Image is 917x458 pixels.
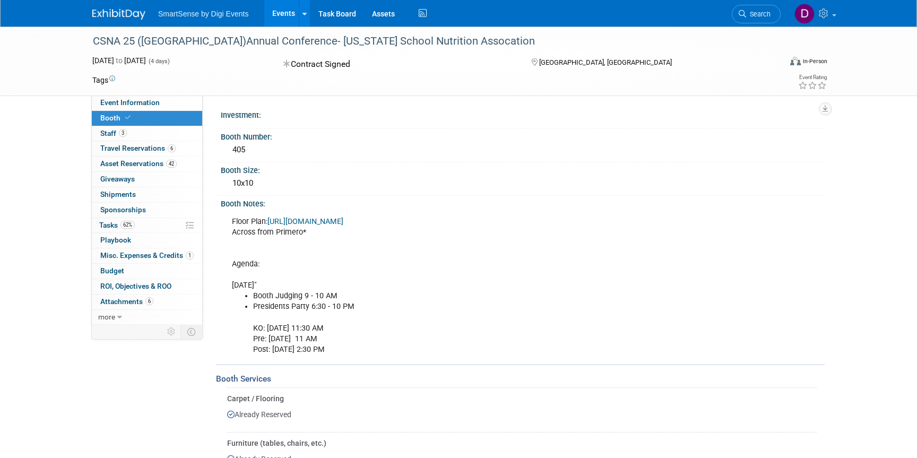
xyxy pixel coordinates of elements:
div: Event Format [718,55,827,71]
a: Sponsorships [92,203,202,218]
a: Shipments [92,187,202,202]
div: Already Reserved [227,404,817,428]
div: Floor Plan: Across from Primero* Agenda: [DATE]" [224,211,707,360]
a: Misc. Expenses & Credits1 [92,248,202,263]
img: Dan Tiernan [794,4,815,24]
span: Travel Reservations [100,144,176,152]
span: 6 [145,297,153,305]
div: CSNA 25 ([GEOGRAPHIC_DATA])Annual Conference- [US_STATE] School Nutrition Assocation [89,32,765,51]
span: (4 days) [148,58,170,65]
div: Investment: [221,107,825,120]
div: Furniture (tables, chairs, etc.) [227,438,817,448]
span: Playbook [100,236,131,244]
span: Giveaways [100,175,135,183]
td: Toggle Event Tabs [181,325,203,339]
div: Booth Services [216,373,825,385]
span: Shipments [100,190,136,198]
a: [URL][DOMAIN_NAME] [267,217,343,226]
td: Personalize Event Tab Strip [162,325,181,339]
a: Travel Reservations6 [92,141,202,156]
div: Carpet / Flooring [227,393,817,404]
a: Budget [92,264,202,279]
li: Booth Judging 9 - 10 AM [253,291,700,301]
div: In-Person [802,57,827,65]
span: Tasks [99,221,135,229]
span: ROI, Objectives & ROO [100,282,171,290]
i: Booth reservation complete [125,115,131,120]
a: Booth [92,111,202,126]
a: Playbook [92,233,202,248]
a: more [92,310,202,325]
a: ROI, Objectives & ROO [92,279,202,294]
li: Presidents Party 6:30 - 10 PM KO: [DATE] 11:30 AM Pre: [DATE] 11 AM Post: [DATE] 2:30 PM [253,301,700,355]
span: [DATE] [DATE] [92,56,146,65]
span: 62% [120,221,135,229]
span: Event Information [100,98,160,107]
span: SmartSense by Digi Events [158,10,248,18]
span: Asset Reservations [100,159,177,168]
a: Search [732,5,781,23]
div: Contract Signed [280,55,515,74]
span: more [98,313,115,321]
a: Event Information [92,96,202,110]
div: Booth Notes: [221,196,825,209]
div: Event Rating [798,75,827,80]
td: Tags [92,75,115,85]
a: Attachments6 [92,295,202,309]
div: 405 [229,142,817,158]
span: Staff [100,129,127,137]
span: Search [746,10,771,18]
span: 3 [119,129,127,137]
div: 10x10 [229,175,817,192]
span: Sponsorships [100,205,146,214]
div: Booth Number: [221,129,825,142]
a: Asset Reservations42 [92,157,202,171]
span: Attachments [100,297,153,306]
span: Budget [100,266,124,275]
img: Format-Inperson.png [790,57,801,65]
a: Staff3 [92,126,202,141]
span: 1 [186,252,194,260]
span: Misc. Expenses & Credits [100,251,194,260]
img: ExhibitDay [92,9,145,20]
a: Tasks62% [92,218,202,233]
span: Booth [100,114,133,122]
span: 42 [166,160,177,168]
a: Giveaways [92,172,202,187]
div: Booth Size: [221,162,825,176]
span: 6 [168,144,176,152]
span: [GEOGRAPHIC_DATA], [GEOGRAPHIC_DATA] [539,58,672,66]
span: to [114,56,124,65]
